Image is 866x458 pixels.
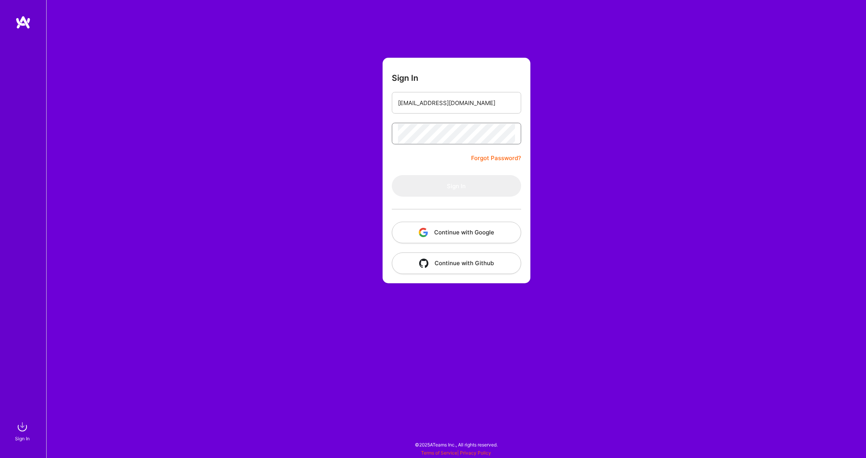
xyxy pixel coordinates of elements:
h3: Sign In [392,73,418,83]
img: sign in [15,419,30,435]
a: Forgot Password? [471,154,521,163]
button: Sign In [392,175,521,197]
span: | [421,450,491,456]
div: © 2025 ATeams Inc., All rights reserved. [46,435,866,454]
img: icon [419,259,428,268]
input: Email... [398,93,515,113]
div: Sign In [15,435,30,443]
a: sign inSign In [16,419,30,443]
button: Continue with Github [392,252,521,274]
img: logo [15,15,31,29]
a: Privacy Policy [460,450,491,456]
a: Terms of Service [421,450,457,456]
button: Continue with Google [392,222,521,243]
img: icon [419,228,428,237]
